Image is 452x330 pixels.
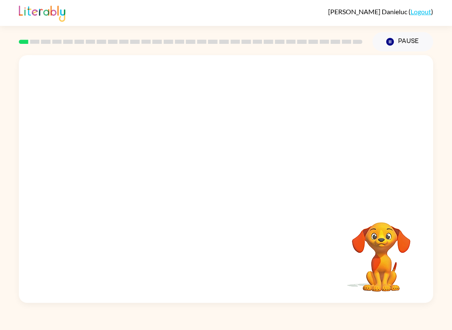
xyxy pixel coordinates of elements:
[339,209,423,293] video: Your browser must support playing .mp4 files to use Literably. Please try using another browser.
[19,3,65,22] img: Literably
[372,32,433,51] button: Pause
[411,8,431,15] a: Logout
[328,8,433,15] div: ( )
[328,8,408,15] span: [PERSON_NAME] Danieluc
